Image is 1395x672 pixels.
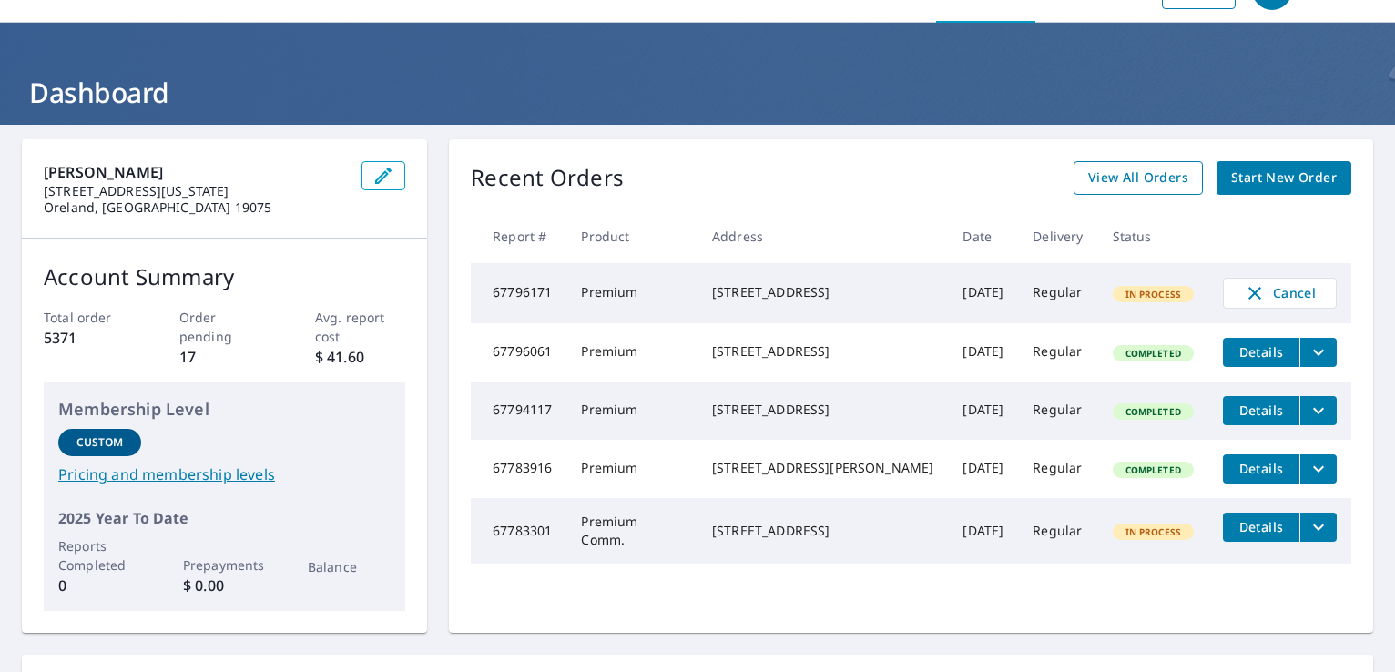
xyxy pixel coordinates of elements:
[948,440,1018,498] td: [DATE]
[44,199,347,216] p: Oreland, [GEOGRAPHIC_DATA] 19075
[471,263,566,323] td: 67796171
[315,308,405,346] p: Avg. report cost
[22,74,1373,111] h1: Dashboard
[44,260,405,293] p: Account Summary
[471,209,566,263] th: Report #
[566,263,697,323] td: Premium
[948,209,1018,263] th: Date
[1018,440,1097,498] td: Regular
[58,575,141,596] p: 0
[1223,278,1337,309] button: Cancel
[44,327,134,349] p: 5371
[58,507,391,529] p: 2025 Year To Date
[179,346,270,368] p: 17
[1223,396,1299,425] button: detailsBtn-67794117
[1234,518,1288,535] span: Details
[1018,498,1097,564] td: Regular
[471,382,566,440] td: 67794117
[1018,209,1097,263] th: Delivery
[1234,402,1288,419] span: Details
[1231,167,1337,189] span: Start New Order
[1115,525,1193,538] span: In Process
[948,263,1018,323] td: [DATE]
[712,401,933,419] div: [STREET_ADDRESS]
[1088,167,1188,189] span: View All Orders
[58,463,391,485] a: Pricing and membership levels
[1115,288,1193,300] span: In Process
[471,161,624,195] p: Recent Orders
[1223,454,1299,484] button: detailsBtn-67783916
[76,434,124,451] p: Custom
[1299,454,1337,484] button: filesDropdownBtn-67783916
[1018,323,1097,382] td: Regular
[1234,460,1288,477] span: Details
[1242,282,1318,304] span: Cancel
[183,575,266,596] p: $ 0.00
[1018,382,1097,440] td: Regular
[44,161,347,183] p: [PERSON_NAME]
[948,498,1018,564] td: [DATE]
[471,498,566,564] td: 67783301
[712,522,933,540] div: [STREET_ADDRESS]
[1115,405,1192,418] span: Completed
[566,498,697,564] td: Premium Comm.
[1234,343,1288,361] span: Details
[566,382,697,440] td: Premium
[948,382,1018,440] td: [DATE]
[566,440,697,498] td: Premium
[1299,513,1337,542] button: filesDropdownBtn-67783301
[1115,463,1192,476] span: Completed
[1098,209,1209,263] th: Status
[44,183,347,199] p: [STREET_ADDRESS][US_STATE]
[183,555,266,575] p: Prepayments
[1115,347,1192,360] span: Completed
[1223,513,1299,542] button: detailsBtn-67783301
[471,440,566,498] td: 67783916
[58,397,391,422] p: Membership Level
[58,536,141,575] p: Reports Completed
[712,342,933,361] div: [STREET_ADDRESS]
[566,209,697,263] th: Product
[1018,263,1097,323] td: Regular
[566,323,697,382] td: Premium
[471,323,566,382] td: 67796061
[44,308,134,327] p: Total order
[1074,161,1203,195] a: View All Orders
[315,346,405,368] p: $ 41.60
[1223,338,1299,367] button: detailsBtn-67796061
[1217,161,1351,195] a: Start New Order
[712,283,933,301] div: [STREET_ADDRESS]
[1299,338,1337,367] button: filesDropdownBtn-67796061
[308,557,391,576] p: Balance
[712,459,933,477] div: [STREET_ADDRESS][PERSON_NAME]
[948,323,1018,382] td: [DATE]
[697,209,948,263] th: Address
[179,308,270,346] p: Order pending
[1299,396,1337,425] button: filesDropdownBtn-67794117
